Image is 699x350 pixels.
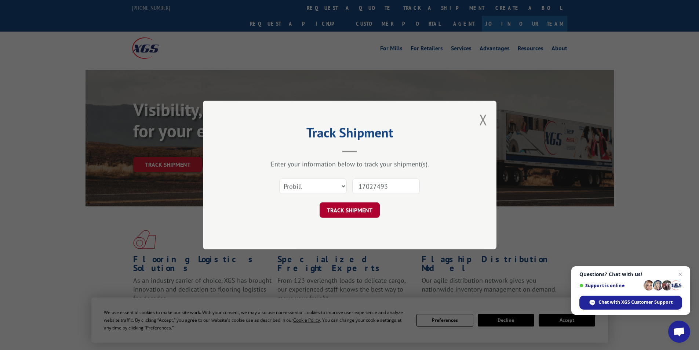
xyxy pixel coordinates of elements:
[579,296,682,310] div: Chat with XGS Customer Support
[668,321,690,343] div: Open chat
[240,160,460,168] div: Enter your information below to track your shipment(s).
[579,271,682,277] span: Questions? Chat with us!
[320,202,380,218] button: TRACK SHIPMENT
[579,283,641,288] span: Support is online
[352,178,420,194] input: Number(s)
[598,299,673,306] span: Chat with XGS Customer Support
[479,110,487,129] button: Close modal
[240,127,460,141] h2: Track Shipment
[676,270,685,279] span: Close chat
